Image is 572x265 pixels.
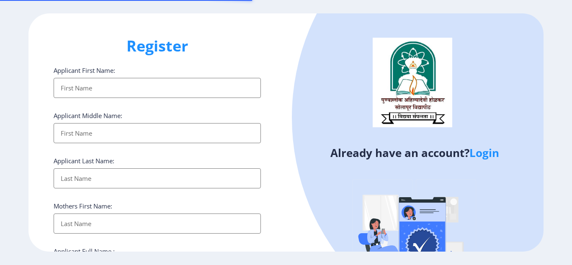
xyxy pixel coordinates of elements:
[54,36,261,56] h1: Register
[292,146,537,160] h4: Already have an account?
[54,202,112,210] label: Mothers First Name:
[54,123,261,143] input: First Name
[54,78,261,98] input: First Name
[54,157,114,165] label: Applicant Last Name:
[54,247,115,264] label: Applicant Full Name : (As on marksheet)
[54,214,261,234] input: Last Name
[54,168,261,188] input: Last Name
[54,66,115,75] label: Applicant First Name:
[373,38,452,127] img: logo
[469,145,499,160] a: Login
[54,111,122,120] label: Applicant Middle Name:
